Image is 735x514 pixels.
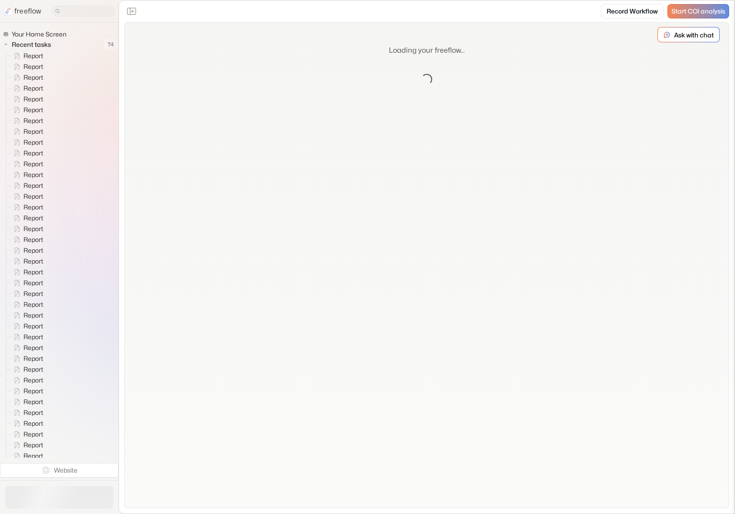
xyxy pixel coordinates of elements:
[6,213,47,223] a: Report
[671,8,725,15] span: Start COI analysis
[10,30,69,39] span: Your Home Screen
[6,450,47,461] a: Report
[6,202,47,213] a: Report
[6,418,47,429] a: Report
[3,39,55,50] button: Recent tasks
[6,342,47,353] a: Report
[22,397,46,406] span: Report
[22,387,46,396] span: Report
[22,149,46,158] span: Report
[103,39,119,50] span: 74
[22,51,46,60] span: Report
[6,299,47,310] a: Report
[6,180,47,191] a: Report
[6,321,47,332] a: Report
[22,268,46,277] span: Report
[6,267,47,277] a: Report
[22,159,46,168] span: Report
[6,169,47,180] a: Report
[22,170,46,179] span: Report
[674,30,714,40] p: Ask with chat
[6,126,47,137] a: Report
[22,192,46,201] span: Report
[6,61,47,72] a: Report
[22,289,46,298] span: Report
[124,4,139,18] button: Close the sidebar
[22,105,46,114] span: Report
[6,83,47,94] a: Report
[22,278,46,287] span: Report
[22,300,46,309] span: Report
[22,84,46,93] span: Report
[6,407,47,418] a: Report
[667,4,729,18] a: Start COI analysis
[6,353,47,364] a: Report
[6,332,47,342] a: Report
[22,311,46,320] span: Report
[22,224,46,233] span: Report
[6,72,47,83] a: Report
[22,73,46,82] span: Report
[22,127,46,136] span: Report
[22,376,46,385] span: Report
[22,116,46,125] span: Report
[6,386,47,396] a: Report
[6,396,47,407] a: Report
[22,430,46,439] span: Report
[6,191,47,202] a: Report
[22,441,46,450] span: Report
[389,45,465,56] p: Loading your freeflow...
[6,94,47,105] a: Report
[10,40,54,49] span: Recent tasks
[22,343,46,352] span: Report
[6,256,47,267] a: Report
[6,245,47,256] a: Report
[6,310,47,321] a: Report
[601,4,664,18] a: Record Workflow
[22,419,46,428] span: Report
[4,6,41,17] a: freeflow
[22,408,46,417] span: Report
[6,223,47,234] a: Report
[6,277,47,288] a: Report
[22,214,46,223] span: Report
[6,429,47,440] a: Report
[6,148,47,159] a: Report
[6,375,47,386] a: Report
[6,440,47,450] a: Report
[22,246,46,255] span: Report
[22,354,46,363] span: Report
[22,322,46,331] span: Report
[6,234,47,245] a: Report
[22,95,46,104] span: Report
[22,332,46,341] span: Report
[22,181,46,190] span: Report
[22,138,46,147] span: Report
[6,159,47,169] a: Report
[22,365,46,374] span: Report
[22,451,46,460] span: Report
[3,30,70,39] a: Your Home Screen
[6,50,47,61] a: Report
[6,288,47,299] a: Report
[22,203,46,212] span: Report
[14,6,41,17] p: freeflow
[22,257,46,266] span: Report
[6,364,47,375] a: Report
[6,137,47,148] a: Report
[6,105,47,115] a: Report
[22,62,46,71] span: Report
[22,235,46,244] span: Report
[6,115,47,126] a: Report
